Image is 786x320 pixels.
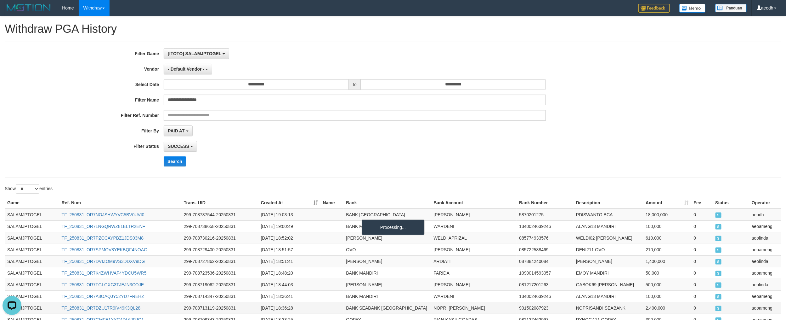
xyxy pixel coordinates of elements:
[5,209,59,221] td: SALAMJPTOGEL
[5,220,59,232] td: SALAMJPTOGEL
[749,244,781,255] td: aeoameng
[749,279,781,290] td: aeolinda
[574,232,643,244] td: WELDI02 [PERSON_NAME]
[258,279,320,290] td: [DATE] 18:44:03
[349,79,361,90] span: to
[643,197,691,209] th: Amount: activate to sort column ascending
[715,212,722,218] span: SUCCESS
[517,209,574,221] td: 5870201275
[691,302,713,314] td: 0
[517,267,574,279] td: 1090014593057
[258,197,320,209] th: Created At: activate to sort column ascending
[431,279,517,290] td: [PERSON_NAME]
[574,267,643,279] td: EMOY MANDIRI
[344,302,431,314] td: BANK SEABANK [GEOGRAPHIC_DATA]
[691,209,713,221] td: 0
[517,220,574,232] td: 1340024639246
[517,302,574,314] td: 901502087923
[258,302,320,314] td: [DATE] 18:36:28
[643,279,691,290] td: 500,000
[3,3,21,21] button: Open LiveChat chat widget
[643,290,691,302] td: 100,000
[181,244,258,255] td: 299-708729400-20250831
[431,255,517,267] td: ARDIATI
[691,279,713,290] td: 0
[679,4,706,13] img: Button%20Memo.svg
[643,255,691,267] td: 1,400,000
[181,290,258,302] td: 299-708714347-20250831
[62,224,145,229] a: TF_250831_OR7LNGQRWZ81ELTR2ENF
[344,209,431,221] td: BANK [GEOGRAPHIC_DATA]
[574,209,643,221] td: PDISWANTO BCA
[691,232,713,244] td: 0
[181,279,258,290] td: 299-708719062-20250831
[517,244,574,255] td: 085722588469
[5,267,59,279] td: SALAMJPTOGEL
[258,244,320,255] td: [DATE] 18:51:57
[344,244,431,255] td: OVO
[344,279,431,290] td: [PERSON_NAME]
[5,184,53,194] label: Show entries
[164,141,197,152] button: SUCCESS
[258,267,320,279] td: [DATE] 18:48:20
[691,267,713,279] td: 0
[181,302,258,314] td: 299-708713119-20250831
[749,220,781,232] td: aeoameng
[574,197,643,209] th: Description
[715,306,722,311] span: SUCCESS
[691,197,713,209] th: Fee
[5,23,781,35] h1: Withdraw PGA History
[62,294,144,299] a: TF_250831_OR7A8OAQJY52YD7FREHZ
[715,282,722,288] span: SUCCESS
[691,255,713,267] td: 0
[362,219,425,235] div: Processing...
[431,267,517,279] td: FARIDA
[62,236,144,241] a: TF_250831_OR7PZCCAYPBZ1JDS03M8
[164,125,192,136] button: PAID AT
[59,197,181,209] th: Ref. Num
[574,279,643,290] td: GABOK69 [PERSON_NAME]
[5,255,59,267] td: SALAMJPTOGEL
[168,128,184,133] span: PAID AT
[643,220,691,232] td: 100,000
[320,197,344,209] th: Name
[181,197,258,209] th: Trans. UID
[258,232,320,244] td: [DATE] 18:52:02
[715,236,722,241] span: SUCCESS
[258,209,320,221] td: [DATE] 19:03:13
[431,302,517,314] td: NOPRI [PERSON_NAME]
[344,255,431,267] td: [PERSON_NAME]
[431,197,517,209] th: Bank Account
[344,267,431,279] td: BANK MANDIRI
[5,302,59,314] td: SALAMJPTOGEL
[5,232,59,244] td: SALAMJPTOGEL
[715,259,722,265] span: SUCCESS
[643,267,691,279] td: 50,000
[258,290,320,302] td: [DATE] 18:36:41
[638,4,670,13] img: Feedback.jpg
[181,232,258,244] td: 299-708730216-20250831
[715,294,722,300] span: SUCCESS
[517,290,574,302] td: 1340024639246
[749,267,781,279] td: aeoameng
[62,259,145,264] a: TF_250831_OR7DVIZOM9VS3DDXV9DG
[258,255,320,267] td: [DATE] 18:51:41
[62,212,144,217] a: TF_250831_OR7NOJSHWYVC5BV0UVI0
[168,144,189,149] span: SUCCESS
[574,244,643,255] td: DENI211 OVO
[517,197,574,209] th: Bank Number
[5,279,59,290] td: SALAMJPTOGEL
[344,232,431,244] td: [PERSON_NAME]
[181,209,258,221] td: 299-708737544-20250831
[574,220,643,232] td: ALANG13 MANDIRI
[713,197,749,209] th: Status
[344,220,431,232] td: BANK MANDIRI
[164,48,229,59] button: [ITOTO] SALAMJPTOGEL
[168,51,221,56] span: [ITOTO] SALAMJPTOGEL
[749,209,781,221] td: aeodh
[643,244,691,255] td: 210,000
[749,197,781,209] th: Operator
[715,4,747,12] img: panduan.png
[62,247,147,252] a: TF_250831_OR7SPMOV8YEKBQF4NOAG
[749,302,781,314] td: aeoameng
